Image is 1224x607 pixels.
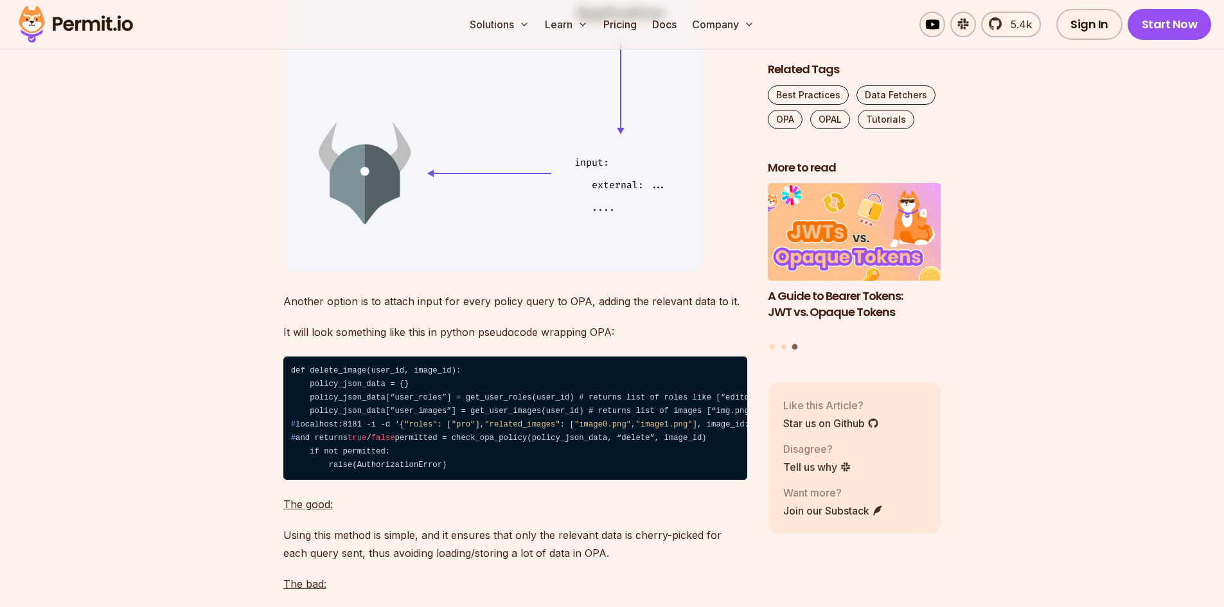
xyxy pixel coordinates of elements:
[296,420,985,429] span: localhost:8181 -i -d ‘{ : [ ], : [ , ], image_id: “image2.png”}’ -H
[283,577,326,590] u: The bad:
[687,12,759,37] button: Company
[858,110,914,129] a: Tutorials
[768,110,803,129] a: OPA
[783,503,883,518] a: Join our Substack
[768,288,941,321] h3: A Guide to Bearer Tokens: JWT vs. Opaque Tokens
[783,485,883,500] p: Want more?
[283,323,747,341] p: It will look something like this in python pseudocode wrapping OPA:
[291,420,296,429] span: #
[1056,9,1122,40] a: Sign In
[371,434,395,443] span: false
[452,420,475,429] span: "pro"
[283,292,747,310] p: Another option is to attach input for every policy query to OPA, adding the relevant data to it.
[13,3,139,46] img: Permit logo
[768,184,941,337] li: 3 of 3
[768,85,849,105] a: Best Practices
[783,416,879,431] a: Star us on Github
[574,420,631,429] span: "image0.png"
[404,420,437,429] span: "roles"
[768,184,941,281] img: A Guide to Bearer Tokens: JWT vs. Opaque Tokens
[783,459,851,475] a: Tell us why
[981,12,1041,37] a: 5.4k
[283,526,747,562] p: Using this method is simple, and it ensures that only the relevant data is cherry-picked for each...
[768,62,941,78] h2: Related Tags
[647,12,682,37] a: Docs
[768,160,941,176] h2: More to read
[484,420,560,429] span: "related_images"
[768,184,941,337] a: A Guide to Bearer Tokens: JWT vs. Opaque TokensA Guide to Bearer Tokens: JWT vs. Opaque Tokens
[783,398,879,413] p: Like this Article?
[810,110,850,129] a: OPAL
[540,12,593,37] button: Learn
[1128,9,1212,40] a: Start Now
[768,184,941,352] div: Posts
[348,434,366,443] span: true
[856,85,936,105] a: Data Fetchers
[291,434,296,443] span: #
[781,344,786,349] button: Go to slide 2
[1003,17,1032,32] span: 5.4k
[283,498,333,511] u: The good:
[635,420,692,429] span: "image1.png"
[465,12,535,37] button: Solutions
[783,441,851,457] p: Disagree?
[770,344,775,349] button: Go to slide 1
[296,434,395,443] span: and returns /
[792,344,798,350] button: Go to slide 3
[283,356,747,480] code: def delete_image(user_id, image_id): policy_json_data = {} policy_json_data[“user_roles”] = get_u...
[598,12,642,37] a: Pricing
